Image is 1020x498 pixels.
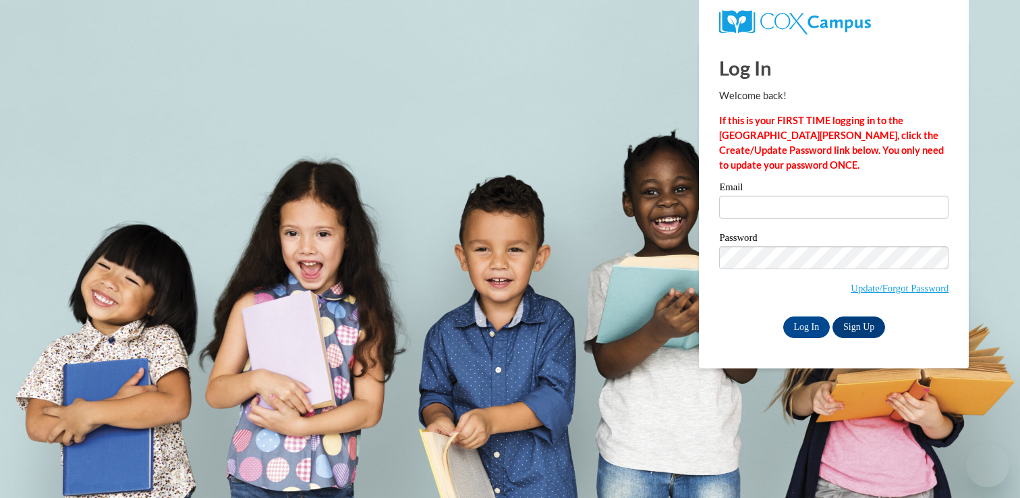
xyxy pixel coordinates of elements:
a: Update/Forgot Password [851,283,948,294]
strong: If this is your FIRST TIME logging in to the [GEOGRAPHIC_DATA][PERSON_NAME], click the Create/Upd... [719,115,944,171]
input: Log In [783,316,830,338]
label: Password [719,233,948,246]
label: Email [719,182,948,196]
p: Welcome back! [719,88,948,103]
img: COX Campus [719,10,870,34]
a: COX Campus [719,10,948,34]
iframe: Button to launch messaging window [966,444,1009,487]
a: Sign Up [832,316,885,338]
h1: Log In [719,54,948,82]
